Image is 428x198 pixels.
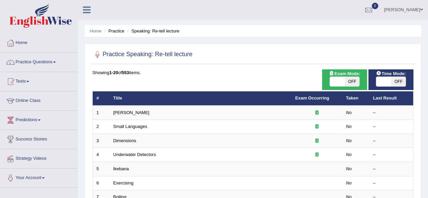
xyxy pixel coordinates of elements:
[372,3,379,9] span: 0
[0,91,77,108] a: Online Class
[295,110,339,116] div: Exam occurring question
[346,110,352,115] em: No
[113,124,147,129] a: Small Languages
[93,148,110,162] td: 4
[93,91,110,106] th: #
[369,91,413,106] th: Last Result
[295,152,339,158] div: Exam occurring question
[342,91,369,106] th: Taken
[326,70,363,77] span: Exam Mode:
[373,180,410,186] div: –
[373,138,410,144] div: –
[346,124,352,129] em: No
[93,134,110,148] td: 3
[373,152,410,158] div: –
[346,166,352,171] em: No
[373,166,410,172] div: –
[126,28,179,34] li: Speaking: Re-tell lecture
[122,70,129,75] b: 553
[0,34,77,50] a: Home
[295,95,329,101] a: Exam Occurring
[0,53,77,70] a: Practice Questions
[92,49,193,60] h2: Practice Speaking: Re-tell lecture
[113,110,150,115] a: [PERSON_NAME]
[110,91,292,106] th: Title
[295,124,339,130] div: Exam occurring question
[0,72,77,89] a: Tests
[93,176,110,190] td: 6
[93,120,110,134] td: 2
[391,77,406,86] span: OFF
[113,166,129,171] a: Ikebana
[103,28,124,34] li: Practice
[345,77,360,86] span: OFF
[373,124,410,130] div: –
[0,169,77,185] a: Your Account
[0,130,77,147] a: Success Stories
[113,152,156,157] a: Underwater Detectors
[109,70,118,75] b: 1-20
[93,106,110,120] td: 1
[346,138,352,143] em: No
[346,152,352,157] em: No
[90,28,102,34] a: Home
[0,149,77,166] a: Strategy Videos
[346,180,352,185] em: No
[295,138,339,144] div: Exam occurring question
[322,69,367,90] div: Show exams occurring in exams
[374,70,409,77] span: Time Mode:
[93,162,110,176] td: 5
[92,69,413,76] div: Showing of items.
[0,111,77,128] a: Predictions
[113,138,136,143] a: Dimensions
[373,110,410,116] div: –
[113,180,134,185] a: Exercising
